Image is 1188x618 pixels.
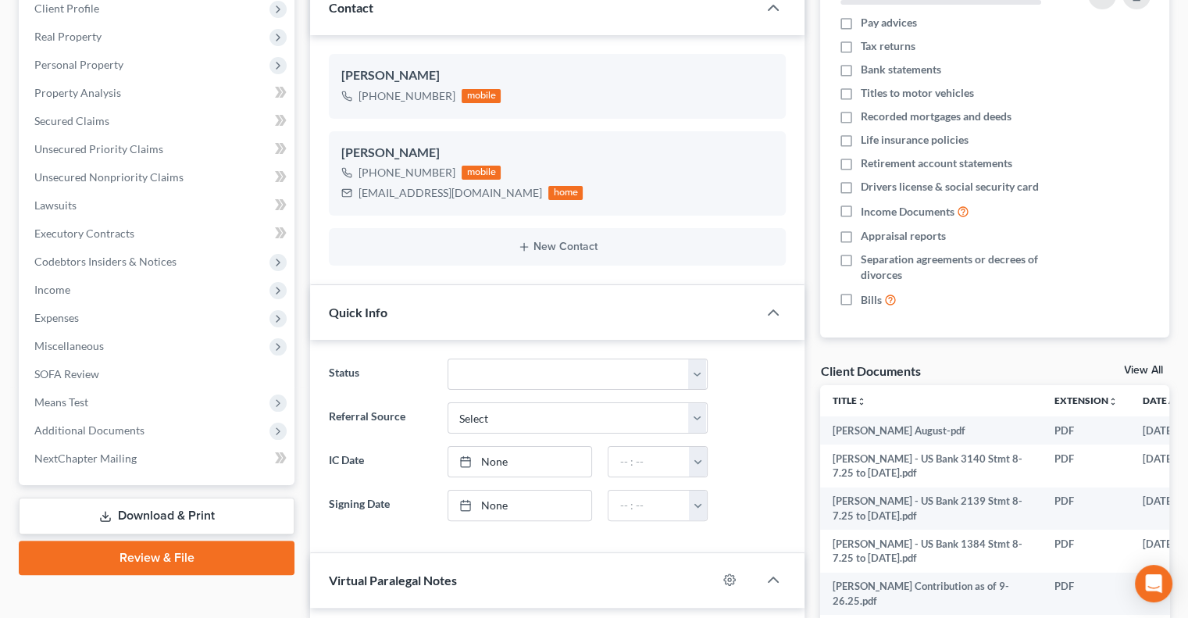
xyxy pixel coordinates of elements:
[34,283,70,296] span: Income
[341,66,773,85] div: [PERSON_NAME]
[34,452,137,465] span: NextChapter Mailing
[1054,395,1118,406] a: Extensionunfold_more
[341,241,773,253] button: New Contact
[34,423,144,437] span: Additional Documents
[22,360,294,388] a: SOFA Review
[861,292,882,308] span: Bills
[1124,365,1163,376] a: View All
[462,166,501,180] div: mobile
[321,446,439,477] label: IC Date
[462,89,501,103] div: mobile
[34,86,121,99] span: Property Analysis
[1042,445,1130,488] td: PDF
[34,311,79,324] span: Expenses
[820,363,920,379] div: Client Documents
[359,185,542,201] div: [EMAIL_ADDRESS][DOMAIN_NAME]
[359,165,455,180] div: [PHONE_NUMBER]
[820,445,1042,488] td: [PERSON_NAME] - US Bank 3140 Stmt 8-7.25 to [DATE].pdf
[1108,397,1118,406] i: unfold_more
[22,107,294,135] a: Secured Claims
[820,416,1042,445] td: [PERSON_NAME] August-pdf
[22,191,294,220] a: Lawsuits
[329,573,457,588] span: Virtual Paralegal Notes
[820,573,1042,616] td: [PERSON_NAME] Contribution as of 9-26.25.pdf
[359,88,455,104] div: [PHONE_NUMBER]
[448,491,592,520] a: None
[321,402,439,434] label: Referral Source
[34,170,184,184] span: Unsecured Nonpriority Claims
[861,252,1068,283] span: Separation agreements or decrees of divorces
[1042,488,1130,530] td: PDF
[1042,573,1130,616] td: PDF
[34,395,88,409] span: Means Test
[22,220,294,248] a: Executory Contracts
[820,530,1042,573] td: [PERSON_NAME] - US Bank 1384 Stmt 8-7.25 to [DATE].pdf
[861,132,969,148] span: Life insurance policies
[861,155,1012,171] span: Retirement account statements
[861,38,915,54] span: Tax returns
[548,186,583,200] div: home
[861,85,974,101] span: Titles to motor vehicles
[857,397,866,406] i: unfold_more
[861,62,941,77] span: Bank statements
[820,488,1042,530] td: [PERSON_NAME] - US Bank 2139 Stmt 8-7.25 to [DATE].pdf
[861,204,954,220] span: Income Documents
[861,109,1011,124] span: Recorded mortgages and deeds
[608,447,690,477] input: -- : --
[321,359,439,390] label: Status
[833,395,866,406] a: Titleunfold_more
[34,367,99,380] span: SOFA Review
[1135,565,1172,602] div: Open Intercom Messenger
[34,114,109,127] span: Secured Claims
[34,30,102,43] span: Real Property
[22,79,294,107] a: Property Analysis
[1042,416,1130,445] td: PDF
[321,490,439,521] label: Signing Date
[1042,530,1130,573] td: PDF
[22,135,294,163] a: Unsecured Priority Claims
[34,255,177,268] span: Codebtors Insiders & Notices
[34,142,163,155] span: Unsecured Priority Claims
[861,179,1039,195] span: Drivers license & social security card
[448,447,592,477] a: None
[861,228,946,244] span: Appraisal reports
[329,305,387,320] span: Quick Info
[608,491,690,520] input: -- : --
[861,15,917,30] span: Pay advices
[34,58,123,71] span: Personal Property
[34,198,77,212] span: Lawsuits
[34,339,104,352] span: Miscellaneous
[19,541,294,575] a: Review & File
[22,163,294,191] a: Unsecured Nonpriority Claims
[34,2,99,15] span: Client Profile
[22,445,294,473] a: NextChapter Mailing
[19,498,294,534] a: Download & Print
[341,144,773,163] div: [PERSON_NAME]
[34,227,134,240] span: Executory Contracts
